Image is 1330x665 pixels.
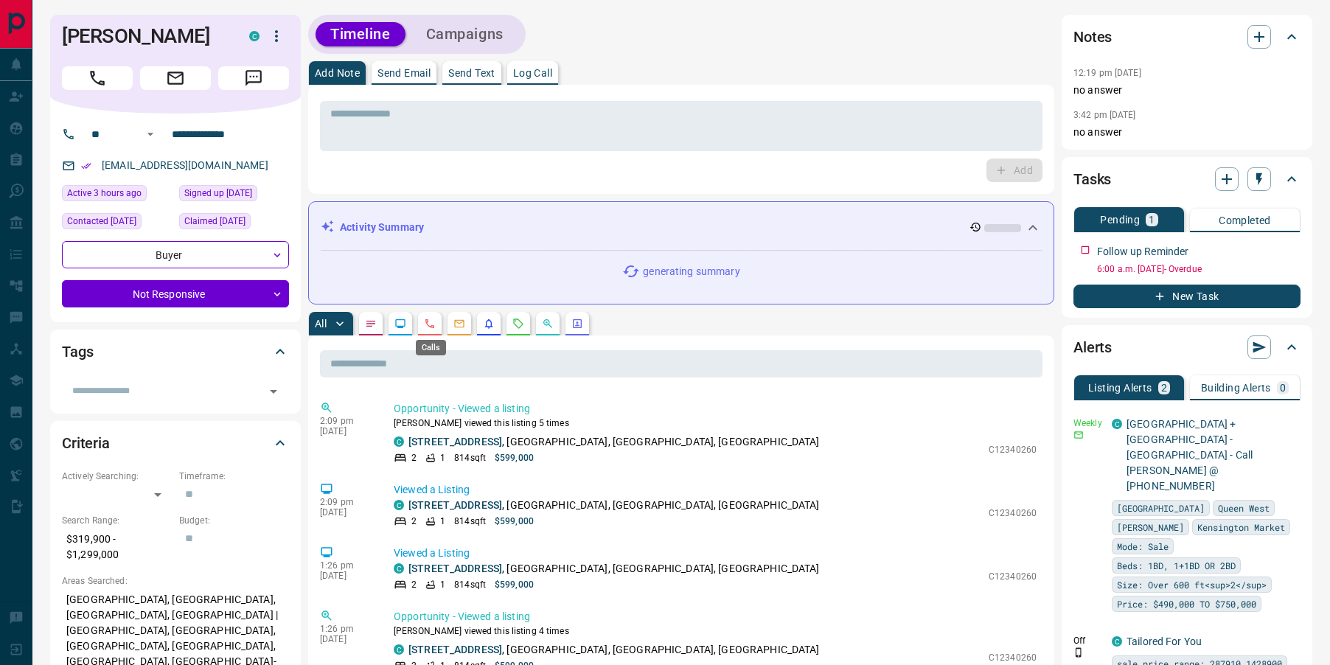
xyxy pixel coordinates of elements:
svg: Email [1073,430,1084,440]
div: Alerts [1073,330,1301,365]
div: Calls [416,340,446,355]
p: Pending [1100,215,1140,225]
div: Activity Summary [321,214,1042,241]
p: 2 [411,578,417,591]
button: Campaigns [411,22,518,46]
button: Open [263,381,284,402]
svg: Requests [512,318,524,330]
div: Buyer [62,241,289,268]
p: Listing Alerts [1088,383,1152,393]
svg: Agent Actions [571,318,583,330]
p: Follow up Reminder [1097,244,1188,260]
p: Viewed a Listing [394,482,1037,498]
p: generating summary [643,264,739,279]
svg: Lead Browsing Activity [394,318,406,330]
a: [STREET_ADDRESS] [408,499,502,511]
p: 1 [440,515,445,528]
div: Notes [1073,19,1301,55]
button: New Task [1073,285,1301,308]
svg: Notes [365,318,377,330]
p: Opportunity - Viewed a listing [394,401,1037,417]
span: Call [62,66,133,90]
div: condos.ca [394,436,404,447]
p: Search Range: [62,514,172,527]
p: 814 sqft [454,515,486,528]
p: Send Text [448,68,495,78]
div: condos.ca [1112,419,1122,429]
p: 814 sqft [454,451,486,464]
div: Tasks [1073,161,1301,197]
span: [GEOGRAPHIC_DATA] [1117,501,1205,515]
p: [DATE] [320,507,372,518]
div: condos.ca [249,31,260,41]
h2: Tasks [1073,167,1111,191]
p: 1:26 pm [320,560,372,571]
p: C12340260 [989,651,1037,664]
p: no answer [1073,83,1301,98]
p: Log Call [513,68,552,78]
p: 2 [411,515,417,528]
p: 3:42 pm [DATE] [1073,110,1136,120]
a: [GEOGRAPHIC_DATA] + [GEOGRAPHIC_DATA] - [GEOGRAPHIC_DATA] - Call [PERSON_NAME] @ [PHONE_NUMBER] [1127,418,1253,492]
div: Thu Aug 07 2025 [62,213,172,234]
p: Off [1073,634,1103,647]
p: Actively Searching: [62,470,172,483]
p: 1 [440,451,445,464]
p: Weekly [1073,417,1103,430]
a: [STREET_ADDRESS] [408,436,502,448]
p: C12340260 [989,506,1037,520]
button: Timeline [316,22,405,46]
svg: Push Notification Only [1073,647,1084,658]
p: Opportunity - Viewed a listing [394,609,1037,624]
p: 6:00 a.m. [DATE] - Overdue [1097,262,1301,276]
p: $599,000 [495,578,534,591]
p: Areas Searched: [62,574,289,588]
h2: Alerts [1073,335,1112,359]
p: [DATE] [320,634,372,644]
p: 12:19 pm [DATE] [1073,68,1141,78]
p: 1 [440,578,445,591]
span: Queen West [1218,501,1270,515]
p: [PERSON_NAME] viewed this listing 5 times [394,417,1037,430]
p: 0 [1280,383,1286,393]
span: Signed up [DATE] [184,186,252,201]
p: [DATE] [320,571,372,581]
h1: [PERSON_NAME] [62,24,227,48]
a: Tailored For You [1127,636,1202,647]
p: 814 sqft [454,578,486,591]
p: Timeframe: [179,470,289,483]
p: Add Note [315,68,360,78]
p: [PERSON_NAME] viewed this listing 4 times [394,624,1037,638]
svg: Emails [453,318,465,330]
span: Message [218,66,289,90]
button: Open [142,125,159,143]
p: Viewed a Listing [394,546,1037,561]
p: 2:09 pm [320,497,372,507]
span: Price: $490,000 TO $750,000 [1117,596,1256,611]
span: Size: Over 600 ft<sup>2</sup> [1117,577,1267,592]
p: , [GEOGRAPHIC_DATA], [GEOGRAPHIC_DATA], [GEOGRAPHIC_DATA] [408,434,820,450]
p: Activity Summary [340,220,424,235]
p: C12340260 [989,443,1037,456]
div: Not Responsive [62,280,289,307]
p: , [GEOGRAPHIC_DATA], [GEOGRAPHIC_DATA], [GEOGRAPHIC_DATA] [408,561,820,577]
svg: Email Verified [81,161,91,171]
span: Active 3 hours ago [67,186,142,201]
div: condos.ca [394,500,404,510]
p: [DATE] [320,426,372,436]
p: Completed [1219,215,1271,226]
p: Send Email [377,68,431,78]
span: Contacted [DATE] [67,214,136,229]
h2: Notes [1073,25,1112,49]
p: All [315,318,327,329]
span: Kensington Market [1197,520,1285,535]
span: [PERSON_NAME] [1117,520,1184,535]
p: $599,000 [495,515,534,528]
h2: Tags [62,340,93,363]
span: Mode: Sale [1117,539,1169,554]
p: C12340260 [989,570,1037,583]
p: $599,000 [495,451,534,464]
svg: Calls [424,318,436,330]
p: Building Alerts [1201,383,1271,393]
p: 2 [1161,383,1167,393]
